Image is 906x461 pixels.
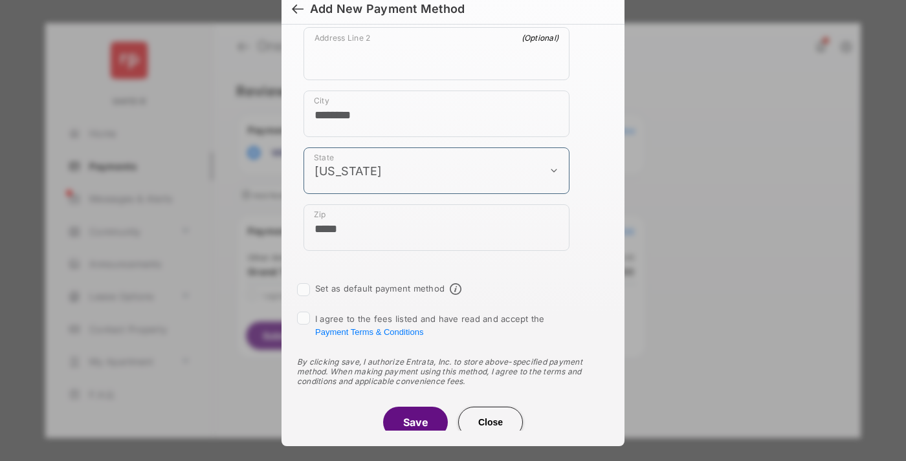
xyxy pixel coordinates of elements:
span: I agree to the fees listed and have read and accept the [315,314,545,337]
div: Add New Payment Method [310,2,465,16]
span: Default payment method info [450,283,461,295]
div: payment_method_screening[postal_addresses][addressLine2] [304,27,569,80]
div: By clicking save, I authorize Entrata, Inc. to store above-specified payment method. When making ... [297,357,609,386]
button: Save [383,407,448,438]
button: Close [458,407,523,438]
div: payment_method_screening[postal_addresses][locality] [304,91,569,137]
div: payment_method_screening[postal_addresses][postalCode] [304,204,569,251]
label: Set as default payment method [315,283,445,294]
button: I agree to the fees listed and have read and accept the [315,327,423,337]
div: payment_method_screening[postal_addresses][administrativeArea] [304,147,569,194]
